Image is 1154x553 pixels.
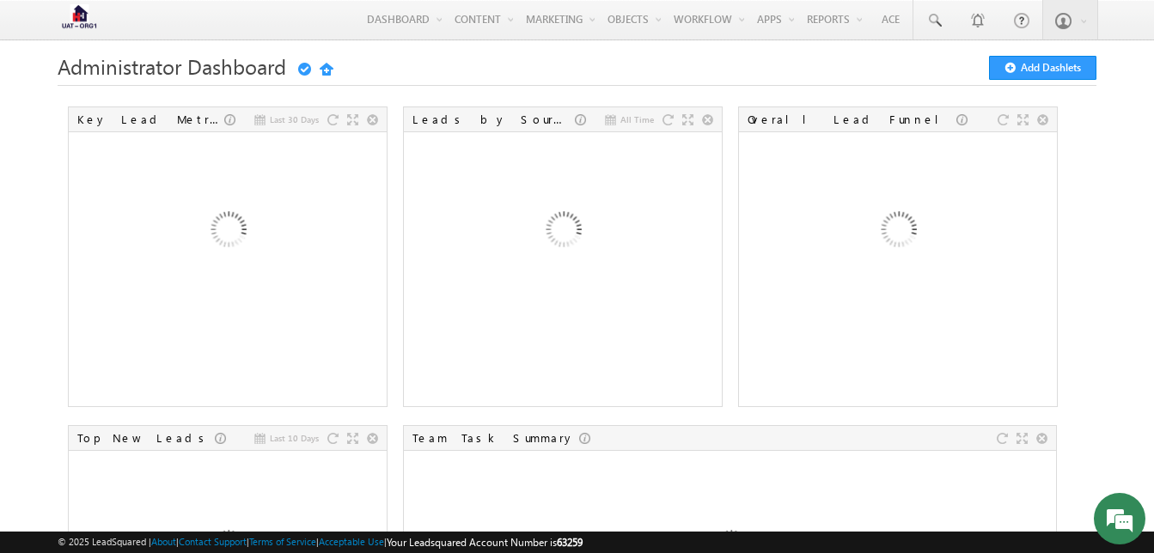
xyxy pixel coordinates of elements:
img: Loading... [135,140,320,325]
div: Team Task Summary [412,430,579,446]
a: About [151,536,176,547]
img: Loading... [805,140,990,325]
div: Overall Lead Funnel [748,112,956,127]
a: Acceptable Use [319,536,384,547]
span: 63259 [557,536,583,549]
span: Last 30 Days [270,112,319,127]
a: Contact Support [179,536,247,547]
div: Key Lead Metrics [77,112,224,127]
button: Add Dashlets [989,56,1096,80]
span: Administrator Dashboard [58,52,286,80]
div: Leads by Sources [412,112,575,127]
span: All Time [620,112,654,127]
a: Terms of Service [249,536,316,547]
span: © 2025 LeadSquared | | | | | [58,534,583,550]
span: Last 10 Days [270,430,319,446]
div: Top New Leads [77,430,215,446]
img: Custom Logo [58,4,101,34]
img: Loading... [470,140,655,325]
span: Your Leadsquared Account Number is [387,536,583,549]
